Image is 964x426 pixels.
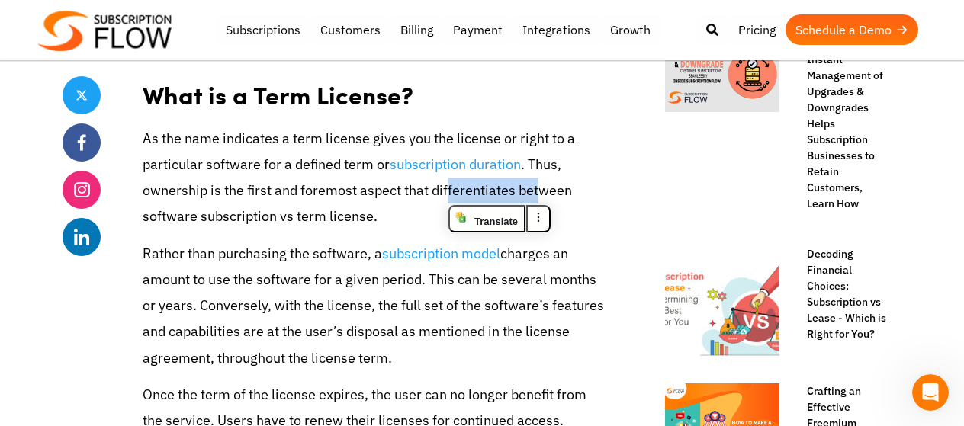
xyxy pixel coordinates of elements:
[600,14,660,45] a: Growth
[216,14,310,45] a: Subscriptions
[390,155,521,173] a: subscription duration
[382,245,500,262] a: subscription model
[792,36,886,212] a: Efficient & Instant Management of Upgrades & Downgrades Helps Subscription Businesses to Retain C...
[665,36,779,112] img: upgrade or downgrade customer subscriptions
[38,11,172,51] img: Subscriptionflow
[912,374,949,411] iframe: Intercom live chat
[310,14,390,45] a: Customers
[513,14,600,45] a: Integrations
[786,14,918,45] a: Schedule a Demo
[143,241,604,371] p: Rather than purchasing the software, a charges an amount to use the software for a given period. ...
[390,14,443,45] a: Billing
[665,246,779,360] img: Subscription vs lease
[792,246,886,342] a: Decoding Financial Choices: Subscription vs Lease - Which is Right for You?
[143,66,604,114] h2: What is a Term License?
[143,126,604,230] p: As the name indicates a term license gives you the license or right to a particular software for ...
[728,14,786,45] a: Pricing
[443,14,513,45] a: Payment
